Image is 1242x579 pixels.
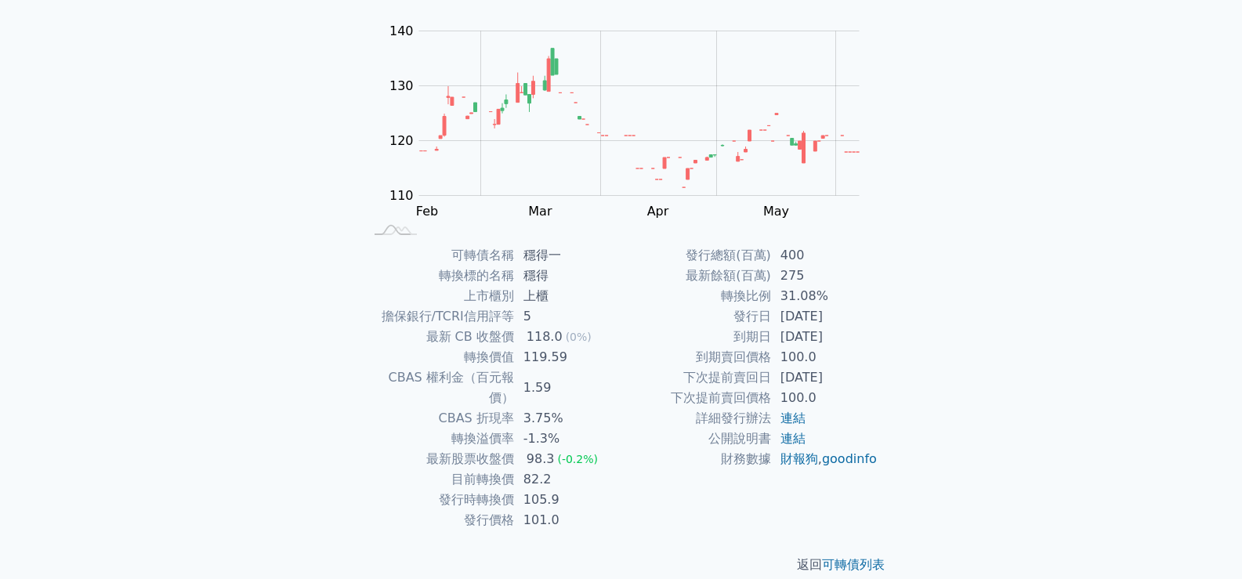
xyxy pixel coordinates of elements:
tspan: Feb [416,204,438,219]
td: 82.2 [514,469,621,490]
td: 到期日 [621,327,771,347]
tspan: Apr [647,204,669,219]
td: 轉換溢價率 [364,429,514,449]
td: 上櫃 [514,286,621,306]
div: 聊天小工具 [1164,504,1242,579]
td: 下次提前賣回日 [621,367,771,388]
span: (-0.2%) [557,453,598,465]
td: 31.08% [771,286,878,306]
td: 119.59 [514,347,621,367]
td: 目前轉換價 [364,469,514,490]
tspan: 110 [389,188,414,203]
td: 公開說明書 [621,429,771,449]
td: 轉換價值 [364,347,514,367]
td: -1.3% [514,429,621,449]
td: 上市櫃別 [364,286,514,306]
td: 轉換比例 [621,286,771,306]
td: 最新股票收盤價 [364,449,514,469]
a: 連結 [780,411,806,425]
td: 擔保銀行/TCRI信用評等 [364,306,514,327]
tspan: Mar [528,204,552,219]
td: 轉換標的名稱 [364,266,514,286]
td: 穩得一 [514,245,621,266]
td: 下次提前賣回價格 [621,388,771,408]
tspan: 140 [389,24,414,38]
td: 5 [514,306,621,327]
td: 到期賣回價格 [621,347,771,367]
td: 101.0 [514,510,621,530]
td: CBAS 權利金（百元報價） [364,367,514,408]
td: 發行價格 [364,510,514,530]
td: 發行時轉換價 [364,490,514,510]
div: 118.0 [523,327,566,347]
td: 最新餘額(百萬) [621,266,771,286]
tspan: 130 [389,78,414,93]
td: 100.0 [771,388,878,408]
td: 100.0 [771,347,878,367]
iframe: Chat Widget [1164,504,1242,579]
td: 發行日 [621,306,771,327]
td: 最新 CB 收盤價 [364,327,514,347]
td: [DATE] [771,367,878,388]
td: , [771,449,878,469]
a: 財報狗 [780,451,818,466]
tspan: 120 [389,133,414,148]
tspan: May [763,204,789,219]
td: 可轉債名稱 [364,245,514,266]
a: 可轉債列表 [822,557,885,572]
td: 發行總額(百萬) [621,245,771,266]
td: [DATE] [771,306,878,327]
div: 98.3 [523,449,558,469]
a: 連結 [780,431,806,446]
td: 詳細發行辦法 [621,408,771,429]
p: 返回 [346,555,897,574]
g: Chart [382,24,883,219]
td: 財務數據 [621,449,771,469]
td: CBAS 折現率 [364,408,514,429]
td: 穩得 [514,266,621,286]
td: 275 [771,266,878,286]
span: (0%) [566,331,592,343]
td: [DATE] [771,327,878,347]
td: 1.59 [514,367,621,408]
td: 105.9 [514,490,621,510]
a: goodinfo [822,451,877,466]
td: 3.75% [514,408,621,429]
td: 400 [771,245,878,266]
